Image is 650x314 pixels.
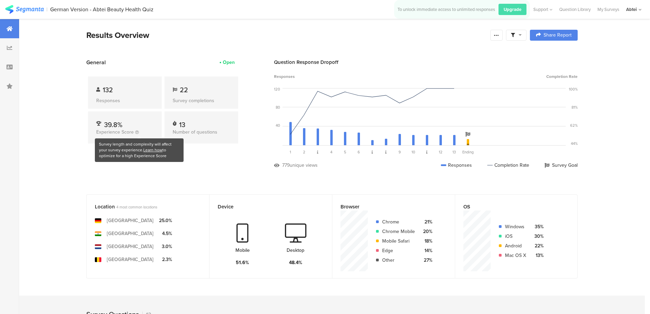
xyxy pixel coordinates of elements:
span: 4 [330,149,332,155]
div: German Version - Abtei Beauty Health Quiz [50,6,154,13]
div: Chrome [382,218,415,226]
div: Other [382,257,415,264]
div: 4.5% [159,230,172,237]
div: Completion Rate [487,162,529,169]
div: 48.4% [289,259,302,266]
div: [GEOGRAPHIC_DATA] [107,243,154,250]
span: 132 [103,85,113,95]
div: Survey completions [173,97,230,104]
span: Number of questions [173,128,217,136]
span: General [86,58,106,66]
span: 12 [439,149,443,155]
a: Upgrade [495,4,526,15]
div: Mobile [235,247,250,254]
span: 6 [358,149,360,155]
div: Mobile Safari [382,237,415,245]
div: 80 [276,105,280,110]
div: [GEOGRAPHIC_DATA] [107,217,154,224]
a: My Surveys [594,6,623,13]
div: Upgrade [499,4,526,15]
div: iOS [505,233,526,240]
div: Abtei [626,6,637,13]
span: Experience Score [96,128,134,136]
i: Survey Goal [465,132,470,137]
div: 14% [420,247,432,254]
div: 62% [570,123,578,128]
div: Responses [96,97,154,104]
div: 44% [571,141,578,146]
div: 27% [420,257,432,264]
div: 3.0% [159,243,172,250]
span: Share Report [544,33,572,38]
div: 35% [532,223,544,230]
div: 30% [532,233,544,240]
div: OS [463,203,558,210]
div: Android [505,242,526,249]
div: Survey Goal [545,162,578,169]
div: unique views [290,162,318,169]
div: Location [95,203,190,210]
div: 100% [569,86,578,92]
div: Support [533,4,552,15]
div: 779 [282,162,290,169]
div: Device [218,203,313,210]
div: Chrome Mobile [382,228,415,235]
span: Completion Rate [546,73,578,80]
div: [GEOGRAPHIC_DATA] [107,230,154,237]
div: 18% [420,237,432,245]
div: 21% [420,218,432,226]
div: 13% [532,252,544,259]
span: 39.8% [104,120,122,130]
a: Learn how [143,147,162,153]
div: Responses [441,162,472,169]
span: 5 [344,149,346,155]
span: 2 [303,149,305,155]
div: Desktop [287,247,304,254]
div: 2.3% [159,256,172,263]
div: 20% [420,228,432,235]
div: 51.6% [236,259,249,266]
div: | [46,5,47,13]
img: segmanta logo [5,5,44,14]
div: 13 [179,120,185,126]
div: Mac OS X [505,252,526,259]
div: Ending [461,149,475,155]
span: 13 [452,149,456,155]
span: 9 [399,149,401,155]
span: 10 [411,149,415,155]
div: Windows [505,223,526,230]
div: Edge [382,247,415,254]
div: Open [223,59,235,66]
div: Question Response Dropoff [274,58,578,66]
span: Responses [274,73,295,80]
div: Results Overview [86,29,487,41]
div: 25.0% [159,217,172,224]
div: 81% [572,105,578,110]
a: Question Library [556,6,594,13]
div: To unlock immediate access to unlimited responses [398,6,495,13]
span: Survey length and complexity will affect your survey experience. to optimize for a high Experienc... [99,141,172,159]
div: 22% [532,242,544,249]
div: 40 [276,123,280,128]
span: 1 [290,149,291,155]
span: 4 most common locations [116,204,157,210]
span: 22 [180,85,188,95]
div: Browser [341,203,435,210]
div: 120 [274,86,280,92]
div: [GEOGRAPHIC_DATA] [107,256,154,263]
